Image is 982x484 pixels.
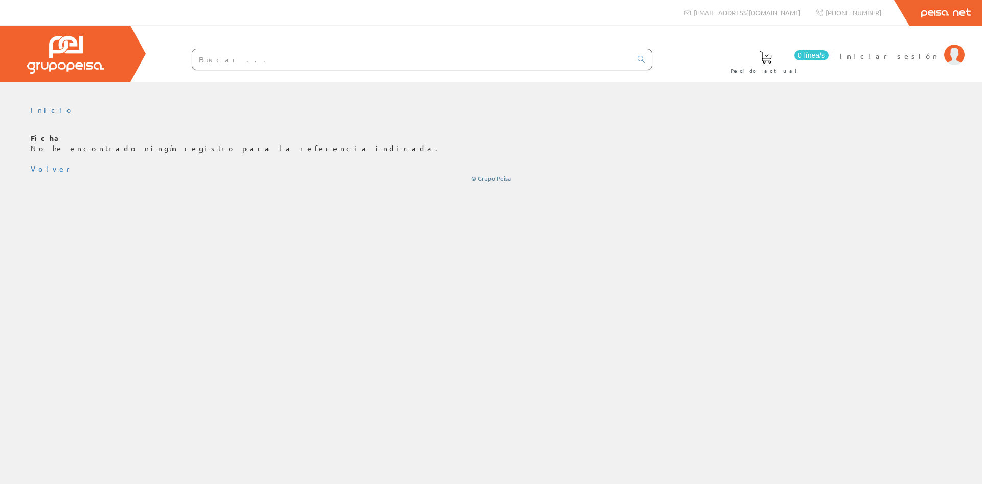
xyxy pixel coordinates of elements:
div: © Grupo Peisa [31,174,951,183]
span: 0 línea/s [794,50,829,60]
b: Ficha [31,133,63,142]
span: [EMAIL_ADDRESS][DOMAIN_NAME] [694,8,800,17]
span: [PHONE_NUMBER] [825,8,881,17]
input: Buscar ... [192,49,632,70]
span: Pedido actual [731,66,800,76]
span: Iniciar sesión [840,51,939,61]
a: Inicio [31,105,74,114]
a: Iniciar sesión [840,43,965,52]
a: Volver [31,164,74,173]
p: No he encontrado ningún registro para la referencia indicada. [31,133,951,154]
img: Grupo Peisa [27,36,104,74]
